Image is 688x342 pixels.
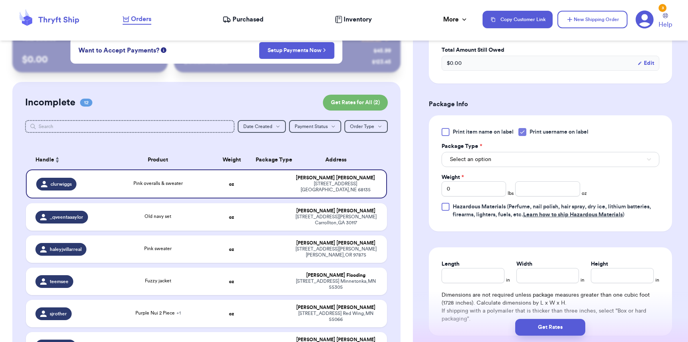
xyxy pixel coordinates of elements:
div: More [443,15,468,24]
th: Weight [212,150,251,169]
th: Package Type [251,150,289,169]
p: If shipping with a polymailer that is thicker than three inches, select "Box or hard packaging". [442,307,659,323]
th: Address [290,150,387,169]
label: Height [591,260,608,268]
span: Inventory [344,15,372,24]
a: Inventory [335,15,372,24]
div: [STREET_ADDRESS][PERSON_NAME] [PERSON_NAME] , OR 97875 [295,246,377,258]
span: clurwiggs [51,181,72,187]
label: Width [516,260,532,268]
span: Old navy set [145,214,171,219]
div: [PERSON_NAME] Flooding [295,272,377,278]
div: [STREET_ADDRESS] Red Wing , MN 55066 [295,311,377,323]
strong: oz [229,182,234,187]
span: in [580,277,584,283]
span: 12 [80,99,92,107]
button: New Shipping Order [557,11,627,28]
div: [STREET_ADDRESS] Minnetonka , MN 55305 [295,278,377,290]
div: [PERSON_NAME] [PERSON_NAME] [295,208,377,214]
span: lbs [508,190,514,196]
a: Learn how to ship Hazardous Materials [523,212,623,218]
div: [PERSON_NAME] [PERSON_NAME] [295,240,377,246]
p: $ 0.00 [22,53,158,66]
span: Want to Accept Payments? [78,46,159,55]
span: Handle [35,156,54,164]
span: sjrother [50,311,67,317]
button: Date Created [238,120,286,133]
span: Order Type [350,124,374,129]
div: [PERSON_NAME] [PERSON_NAME] [295,175,377,181]
span: Pink sweater [144,246,172,251]
span: haleyjvillarreal [50,246,82,253]
button: Select an option [442,152,659,167]
th: Product [104,150,212,169]
strong: oz [229,279,234,284]
strong: oz [229,215,234,220]
span: Orders [131,14,151,24]
span: Purple Nui 2 Piece [135,311,181,315]
label: Total Amount Still Owed [442,46,659,54]
a: Setup Payments Now [268,47,326,54]
span: _qveentaaaylor [50,214,83,220]
a: 3 [635,10,654,29]
span: Help [659,20,672,29]
div: $ 45.99 [373,47,391,55]
div: [STREET_ADDRESS] [GEOGRAPHIC_DATA] , NE 68135 [295,181,377,193]
strong: oz [229,311,234,316]
label: Length [442,260,459,268]
div: Dimensions are not required unless package measures greater than one cubic foot (1728 inches). Ca... [442,291,659,323]
button: Sort ascending [54,155,61,165]
div: [STREET_ADDRESS][PERSON_NAME] Carrollton , GA 30117 [295,214,377,226]
span: Pink overalls & sweater [133,181,183,186]
h2: Incomplete [25,96,75,109]
button: Payment Status [289,120,341,133]
span: Select an option [450,155,491,163]
span: Payment Status [295,124,328,129]
span: teemsee [50,278,68,285]
span: Purchased [233,15,264,24]
span: Date Created [243,124,272,129]
span: in [655,277,659,283]
a: Orders [123,14,151,25]
span: in [506,277,510,283]
span: Print username on label [530,128,588,136]
span: Hazardous Materials [453,204,506,210]
span: (Perfume, nail polish, hair spray, dry ice, lithium batteries, firearms, lighters, fuels, etc. ) [453,204,651,218]
button: Edit [637,59,654,67]
label: Weight [442,173,464,181]
span: oz [582,190,587,196]
button: Order Type [344,120,388,133]
button: Get Rates for All (2) [323,95,388,111]
span: Print item name on label [453,128,514,136]
input: Search [25,120,235,133]
button: Get Rates [515,319,585,336]
span: Fuzzy jacket [145,278,171,283]
span: + 1 [176,311,181,315]
a: Purchased [223,15,264,24]
div: $ 123.45 [372,58,391,66]
span: $ 0.00 [447,59,462,67]
strong: oz [229,247,234,252]
button: Setup Payments Now [259,42,334,59]
label: Package Type [442,142,482,150]
div: 3 [659,4,666,12]
a: Help [659,13,672,29]
h3: Package Info [429,99,672,109]
button: Copy Customer Link [483,11,553,28]
div: [PERSON_NAME] [PERSON_NAME] [295,305,377,311]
